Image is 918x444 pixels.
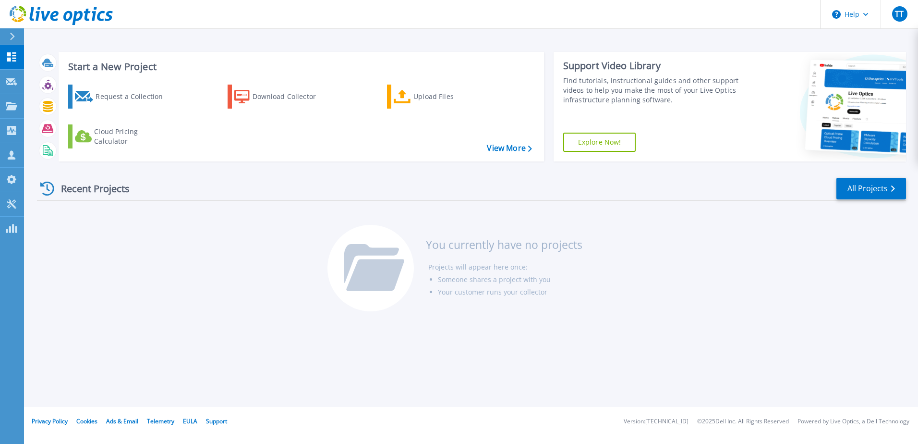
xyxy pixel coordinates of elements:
li: Someone shares a project with you [438,273,582,286]
a: View More [487,144,531,153]
a: Request a Collection [68,85,175,109]
a: All Projects [836,178,906,199]
h3: Start a New Project [68,62,531,72]
li: Powered by Live Optics, a Dell Technology [797,419,909,425]
div: Support Video Library [563,60,743,72]
div: Request a Collection [96,87,172,106]
li: © 2025 Dell Inc. All Rights Reserved [697,419,789,425]
a: Privacy Policy [32,417,68,425]
a: EULA [183,417,197,425]
div: Download Collector [253,87,329,106]
a: Cloud Pricing Calculator [68,124,175,148]
div: Find tutorials, instructional guides and other support videos to help you make the most of your L... [563,76,743,105]
div: Upload Files [413,87,490,106]
li: Version: [TECHNICAL_ID] [624,419,688,425]
a: Explore Now! [563,133,636,152]
div: Cloud Pricing Calculator [94,127,171,146]
a: Support [206,417,227,425]
a: Download Collector [228,85,335,109]
a: Ads & Email [106,417,138,425]
a: Upload Files [387,85,494,109]
li: Your customer runs your collector [438,286,582,298]
a: Telemetry [147,417,174,425]
h3: You currently have no projects [426,239,582,250]
a: Cookies [76,417,97,425]
div: Recent Projects [37,177,143,200]
span: TT [895,10,904,18]
li: Projects will appear here once: [428,261,582,273]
